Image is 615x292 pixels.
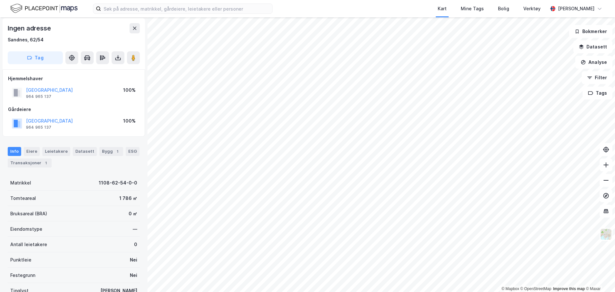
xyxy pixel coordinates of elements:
div: Bygg [99,147,123,156]
div: Punktleie [10,256,31,264]
div: Eiendomstype [10,225,42,233]
div: Mine Tags [461,5,484,13]
div: 1 [114,148,121,155]
a: Mapbox [501,287,519,291]
button: Filter [582,71,612,84]
div: Festegrunn [10,271,35,279]
div: Transaksjoner [8,159,52,167]
div: Sandnes, 62/54 [8,36,44,44]
img: Z [600,228,612,240]
div: 964 965 137 [26,94,51,99]
div: Nei [130,256,137,264]
div: 1108-62-54-0-0 [99,179,137,187]
button: Tag [8,51,63,64]
div: Antall leietakere [10,241,47,248]
div: ESG [126,147,139,156]
div: 964 965 137 [26,125,51,130]
div: Datasett [73,147,97,156]
div: Hjemmelshaver [8,75,139,82]
button: Datasett [573,40,612,53]
button: Bokmerker [569,25,612,38]
div: Tomteareal [10,194,36,202]
div: Verktøy [523,5,541,13]
a: OpenStreetMap [520,287,552,291]
div: 0 [134,241,137,248]
input: Søk på adresse, matrikkel, gårdeiere, leietakere eller personer [101,4,272,13]
div: Kart [438,5,447,13]
div: Kontrollprogram for chat [583,261,615,292]
div: Gårdeiere [8,106,139,113]
img: logo.f888ab2527a4732fd821a326f86c7f29.svg [10,3,78,14]
button: Analyse [575,56,612,69]
div: [PERSON_NAME] [558,5,594,13]
div: Info [8,147,21,156]
a: Improve this map [553,287,585,291]
iframe: Chat Widget [583,261,615,292]
div: 100% [123,86,136,94]
div: Bolig [498,5,509,13]
div: 1 [43,160,49,166]
div: — [133,225,137,233]
div: Matrikkel [10,179,31,187]
div: Ingen adresse [8,23,52,33]
div: Bruksareal (BRA) [10,210,47,218]
div: Leietakere [42,147,70,156]
button: Tags [583,87,612,99]
div: 1 786 ㎡ [119,194,137,202]
div: 0 ㎡ [129,210,137,218]
div: Eiere [24,147,40,156]
div: Nei [130,271,137,279]
div: 100% [123,117,136,125]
